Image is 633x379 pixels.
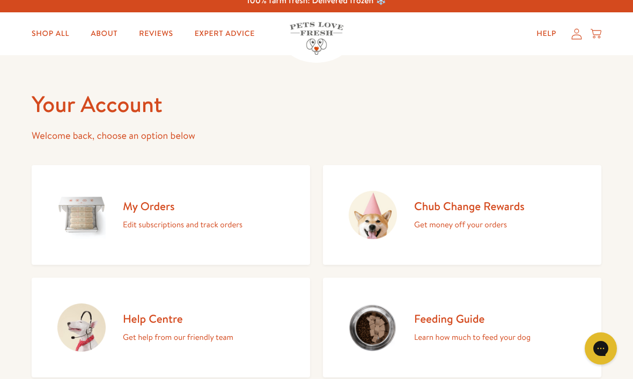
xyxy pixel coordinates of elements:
[528,23,565,44] a: Help
[23,23,78,44] a: Shop All
[123,199,242,213] h2: My Orders
[323,165,601,265] a: Chub Change Rewards Get money off your orders
[123,330,233,344] p: Get help from our friendly team
[414,199,525,213] h2: Chub Change Rewards
[32,165,310,265] a: My Orders Edit subscriptions and track orders
[579,329,622,368] iframe: Gorgias live chat messenger
[130,23,181,44] a: Reviews
[123,311,233,326] h2: Help Centre
[414,311,531,326] h2: Feeding Guide
[32,90,601,119] h1: Your Account
[186,23,263,44] a: Expert Advice
[414,218,525,232] p: Get money off your orders
[82,23,126,44] a: About
[290,22,343,55] img: Pets Love Fresh
[123,218,242,232] p: Edit subscriptions and track orders
[414,330,531,344] p: Learn how much to feed your dog
[323,278,601,377] a: Feeding Guide Learn how much to feed your dog
[32,128,601,144] p: Welcome back, choose an option below
[32,278,310,377] a: Help Centre Get help from our friendly team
